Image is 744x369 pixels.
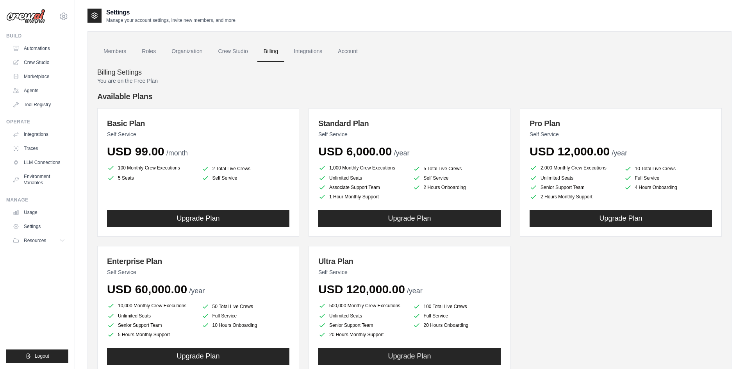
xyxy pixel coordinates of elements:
li: 2,000 Monthly Crew Executions [530,163,618,173]
li: 100 Monthly Crew Executions [107,163,195,173]
span: USD 60,000.00 [107,283,187,296]
li: Senior Support Team [318,321,407,329]
a: Account [332,41,364,62]
li: Senior Support Team [530,184,618,191]
li: 2 Hours Monthly Support [530,193,618,201]
button: Upgrade Plan [318,348,501,365]
li: 1 Hour Monthly Support [318,193,407,201]
span: USD 99.00 [107,145,164,158]
span: Logout [35,353,49,359]
button: Upgrade Plan [107,210,289,227]
li: 10 Hours Onboarding [202,321,290,329]
a: Agents [9,84,68,97]
button: Upgrade Plan [107,348,289,365]
span: Resources [24,237,46,244]
a: Organization [165,41,209,62]
a: Crew Studio [212,41,254,62]
li: 5 Hours Monthly Support [107,331,195,339]
li: Full Service [202,312,290,320]
li: Unlimited Seats [107,312,195,320]
li: 10 Total Live Crews [624,165,712,173]
span: /month [166,149,188,157]
button: Resources [9,234,68,247]
a: Roles [136,41,162,62]
li: 500,000 Monthly Crew Executions [318,301,407,310]
a: Integrations [9,128,68,141]
a: Traces [9,142,68,155]
li: Unlimited Seats [318,174,407,182]
span: USD 6,000.00 [318,145,392,158]
p: Self Service [318,268,501,276]
div: Operate [6,119,68,125]
p: Self Service [107,268,289,276]
li: Full Service [624,174,712,182]
li: 50 Total Live Crews [202,303,290,310]
li: 4 Hours Onboarding [624,184,712,191]
h4: Billing Settings [97,68,722,77]
button: Logout [6,349,68,363]
button: Upgrade Plan [530,210,712,227]
span: /year [612,149,627,157]
h3: Enterprise Plan [107,256,289,267]
li: Unlimited Seats [318,312,407,320]
a: Integrations [287,41,328,62]
li: 5 Seats [107,174,195,182]
li: Self Service [413,174,501,182]
li: 20 Hours Monthly Support [318,331,407,339]
li: Senior Support Team [107,321,195,329]
a: Usage [9,206,68,219]
h4: Available Plans [97,91,722,102]
p: Self Service [318,130,501,138]
li: 1,000 Monthly Crew Executions [318,163,407,173]
a: Marketplace [9,70,68,83]
li: Self Service [202,174,290,182]
p: Self Service [530,130,712,138]
li: 5 Total Live Crews [413,165,501,173]
p: You are on the Free Plan [97,77,722,85]
a: Members [97,41,132,62]
a: Crew Studio [9,56,68,69]
a: Tool Registry [9,98,68,111]
li: 2 Hours Onboarding [413,184,501,191]
h2: Settings [106,8,237,17]
span: USD 120,000.00 [318,283,405,296]
h3: Pro Plan [530,118,712,129]
li: 10,000 Monthly Crew Executions [107,301,195,310]
a: LLM Connections [9,156,68,169]
span: USD 12,000.00 [530,145,610,158]
li: Associate Support Team [318,184,407,191]
div: Manage [6,197,68,203]
a: Billing [257,41,284,62]
div: Build [6,33,68,39]
a: Environment Variables [9,170,68,189]
li: 20 Hours Onboarding [413,321,501,329]
li: 100 Total Live Crews [413,303,501,310]
img: Logo [6,9,45,24]
li: Unlimited Seats [530,174,618,182]
a: Automations [9,42,68,55]
h3: Basic Plan [107,118,289,129]
li: 2 Total Live Crews [202,165,290,173]
span: /year [189,287,205,295]
button: Upgrade Plan [318,210,501,227]
a: Settings [9,220,68,233]
p: Manage your account settings, invite new members, and more. [106,17,237,23]
p: Self Service [107,130,289,138]
li: Full Service [413,312,501,320]
span: /year [407,287,423,295]
h3: Standard Plan [318,118,501,129]
h3: Ultra Plan [318,256,501,267]
span: /year [394,149,409,157]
